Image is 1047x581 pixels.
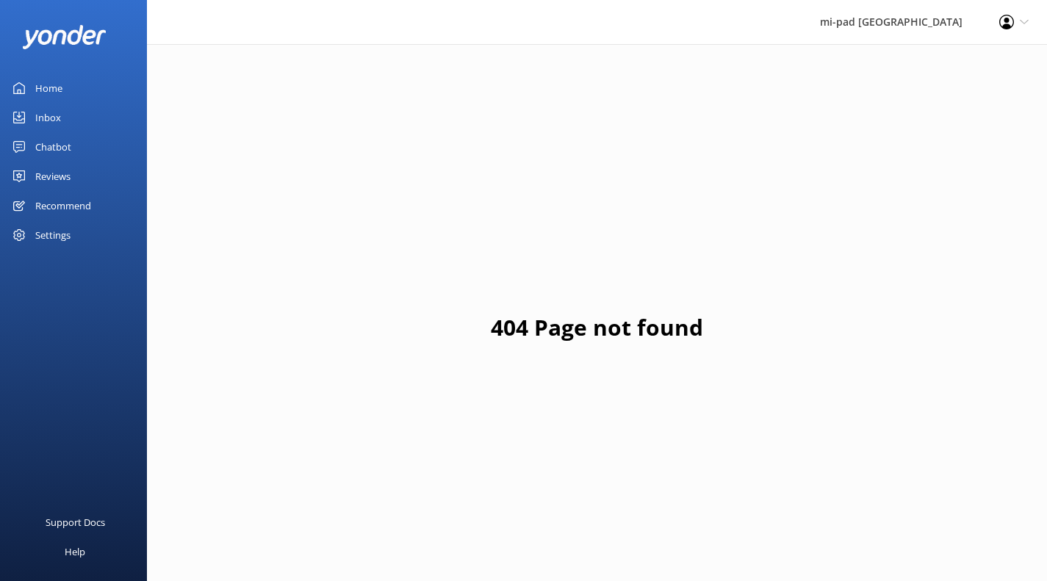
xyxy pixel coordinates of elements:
[35,73,62,103] div: Home
[35,132,71,162] div: Chatbot
[35,162,71,191] div: Reviews
[35,191,91,220] div: Recommend
[46,508,105,537] div: Support Docs
[491,310,703,345] h1: 404 Page not found
[65,537,85,566] div: Help
[22,25,107,49] img: yonder-white-logo.png
[35,220,71,250] div: Settings
[35,103,61,132] div: Inbox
